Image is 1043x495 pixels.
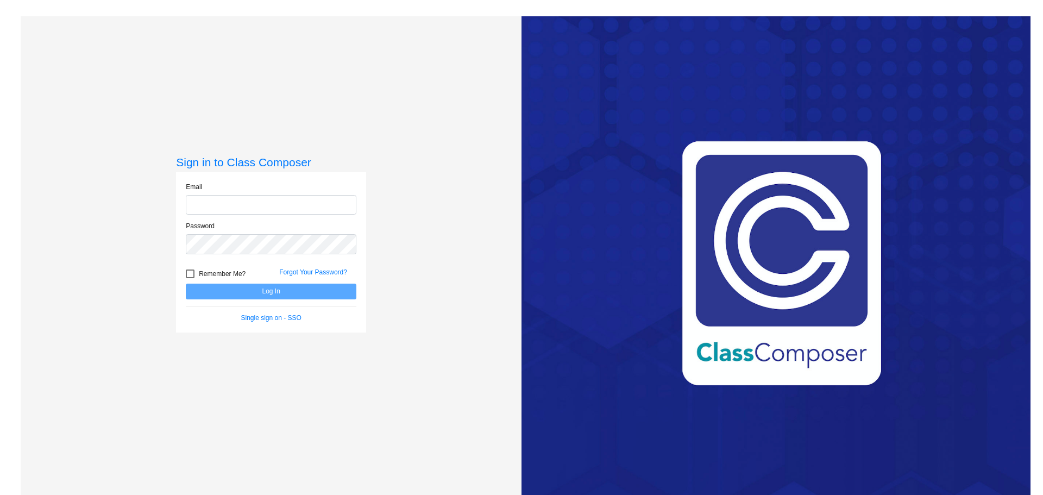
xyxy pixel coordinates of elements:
[279,268,347,276] a: Forgot Your Password?
[241,314,301,322] a: Single sign on - SSO
[176,155,366,169] h3: Sign in to Class Composer
[186,284,356,299] button: Log In
[199,267,246,280] span: Remember Me?
[186,221,215,231] label: Password
[186,182,202,192] label: Email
